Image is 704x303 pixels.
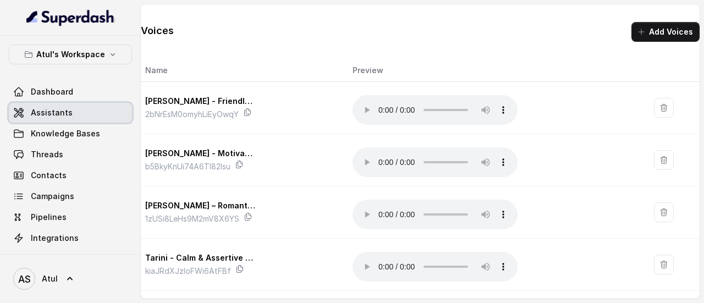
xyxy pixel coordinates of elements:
[9,186,132,206] a: Campaigns
[145,212,239,225] p: 1zUSi8LeHs9M2mV8X6YS
[9,82,132,102] a: Dashboard
[36,48,105,61] p: Atul's Workspace
[31,191,74,202] span: Campaigns
[9,145,132,164] a: Threads
[141,59,344,82] th: Name
[145,147,255,160] p: [PERSON_NAME] - Motivational Coach Voice for EdTech & Self-Help Apps
[353,200,518,229] audio: Your browser does not support the audio element.
[145,199,255,212] p: [PERSON_NAME] – Romantic, Polished & Calm
[26,9,115,26] img: light.svg
[141,22,174,42] h1: Voices
[353,147,518,177] audio: Your browser does not support the audio element.
[145,251,255,265] p: Tarini - Calm & Assertive Recovery Agent
[353,95,518,125] audio: Your browser does not support the audio element.
[18,273,31,285] text: AS
[31,149,63,160] span: Threads
[9,166,132,185] a: Contacts
[9,124,132,144] a: Knowledge Bases
[31,233,79,244] span: Integrations
[344,59,645,82] th: Preview
[631,22,700,42] button: Add Voices
[9,263,132,294] a: Atul
[145,95,255,108] p: [PERSON_NAME] - Friendly Customer Care Agent
[353,252,518,282] audio: Your browser does not support the audio element.
[9,228,132,248] a: Integrations
[9,249,132,269] a: API Settings
[31,128,100,139] span: Knowledge Bases
[9,207,132,227] a: Pipelines
[31,254,79,265] span: API Settings
[145,108,239,121] p: 2bNrEsM0omyhLiEyOwqY
[9,103,132,123] a: Assistants
[145,160,230,173] p: b5BkyKnUi74A6Tl82lsu
[42,273,58,284] span: Atul
[31,170,67,181] span: Contacts
[9,45,132,64] button: Atul's Workspace
[145,265,231,278] p: kiaJRdXJzloFWi6AtFBf
[31,86,73,97] span: Dashboard
[31,212,67,223] span: Pipelines
[31,107,73,118] span: Assistants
